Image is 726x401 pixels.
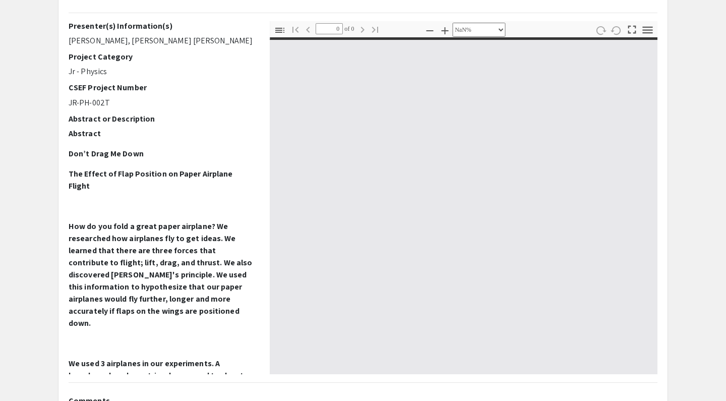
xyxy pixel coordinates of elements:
strong: Abstract [69,128,101,139]
button: Previous Page [299,22,317,36]
h2: Presenter(s) Information(s) [69,21,255,31]
h2: Project Category [69,52,255,62]
p: Jr - Physics [69,66,255,78]
button: Zoom Out [421,23,438,37]
span: of 0 [343,23,354,34]
button: Rotate Clockwise [592,23,610,37]
p: [PERSON_NAME], [PERSON_NAME] [PERSON_NAME] [69,35,255,47]
h2: Abstract or Description [69,114,255,124]
select: Zoom [452,23,505,37]
input: Page [316,23,343,34]
button: Go to First Page [287,22,304,36]
button: Next Page [354,22,371,36]
iframe: Chat [8,356,43,393]
button: Switch to Presentation Mode [624,21,641,36]
h2: CSEF Project Number [69,83,255,92]
button: Toggle Sidebar [271,23,288,37]
button: Rotate Counterclockwise [608,23,625,37]
p: JR-PH-002T [69,97,255,109]
button: Tools [639,23,656,37]
strong: The Effect of Flap Position on Paper Airplane Flight [69,168,233,191]
button: Zoom In [436,23,453,37]
button: Go to Last Page [367,22,384,36]
strong: Don’t Drag Me Down [69,148,144,159]
strong: How do you fold a great paper airplane? We researched how airplanes fly to get ideas. We learned ... [69,221,252,328]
